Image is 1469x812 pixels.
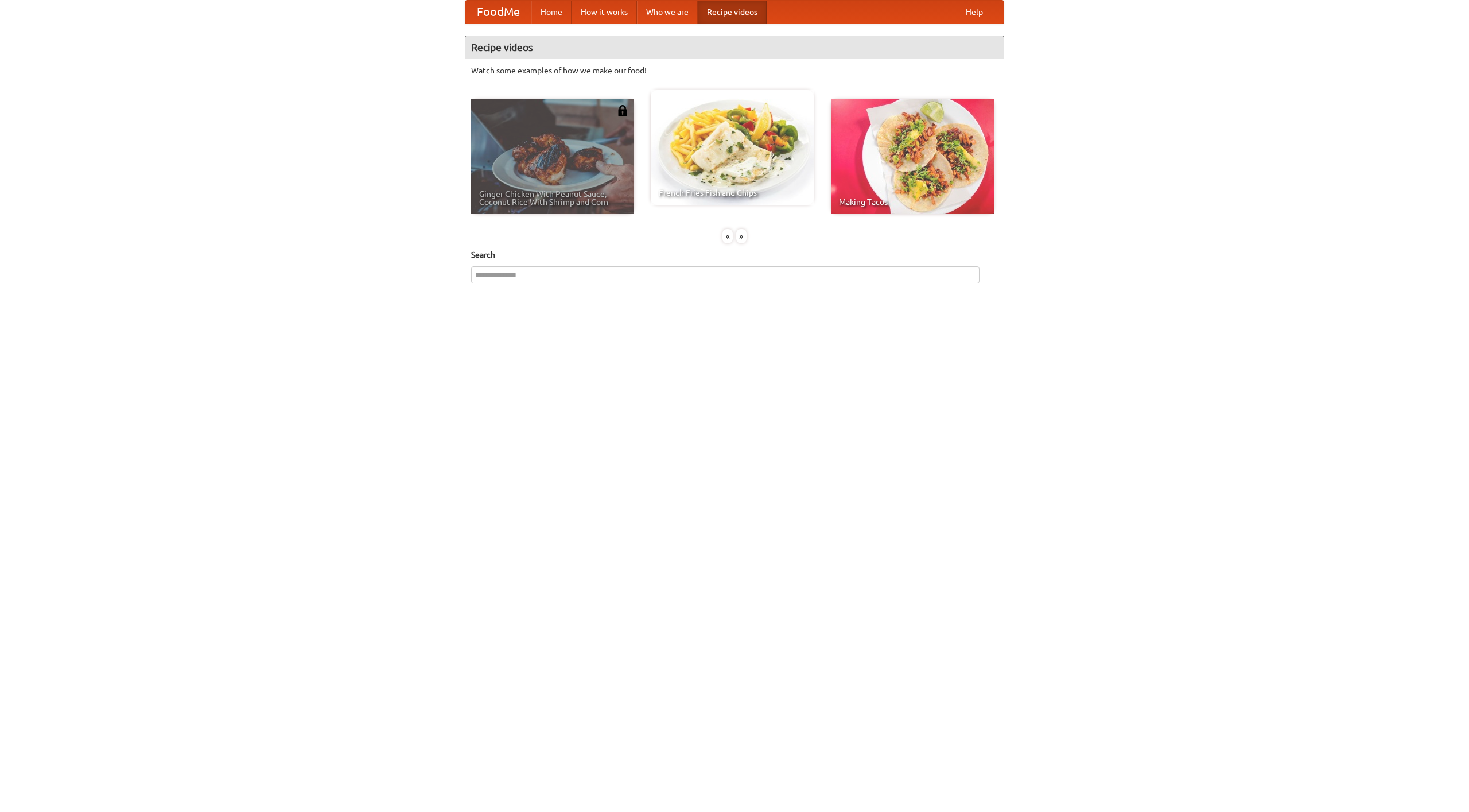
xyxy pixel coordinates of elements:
a: Home [531,1,572,24]
div: « [722,229,733,243]
a: Help [957,1,992,24]
a: Recipe videos [698,1,767,24]
span: Making Tacos [839,198,986,206]
a: French Fries Fish and Chips [651,90,814,205]
h4: Recipe videos [465,36,1004,59]
a: How it works [572,1,637,24]
h5: Search [471,249,998,261]
div: » [736,229,747,243]
p: Watch some examples of how we make our food! [471,65,998,76]
a: Who we are [637,1,698,24]
img: 483408.png [617,105,628,116]
a: Making Tacos [831,99,994,214]
a: FoodMe [465,1,531,24]
span: French Fries Fish and Chips [659,189,806,197]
